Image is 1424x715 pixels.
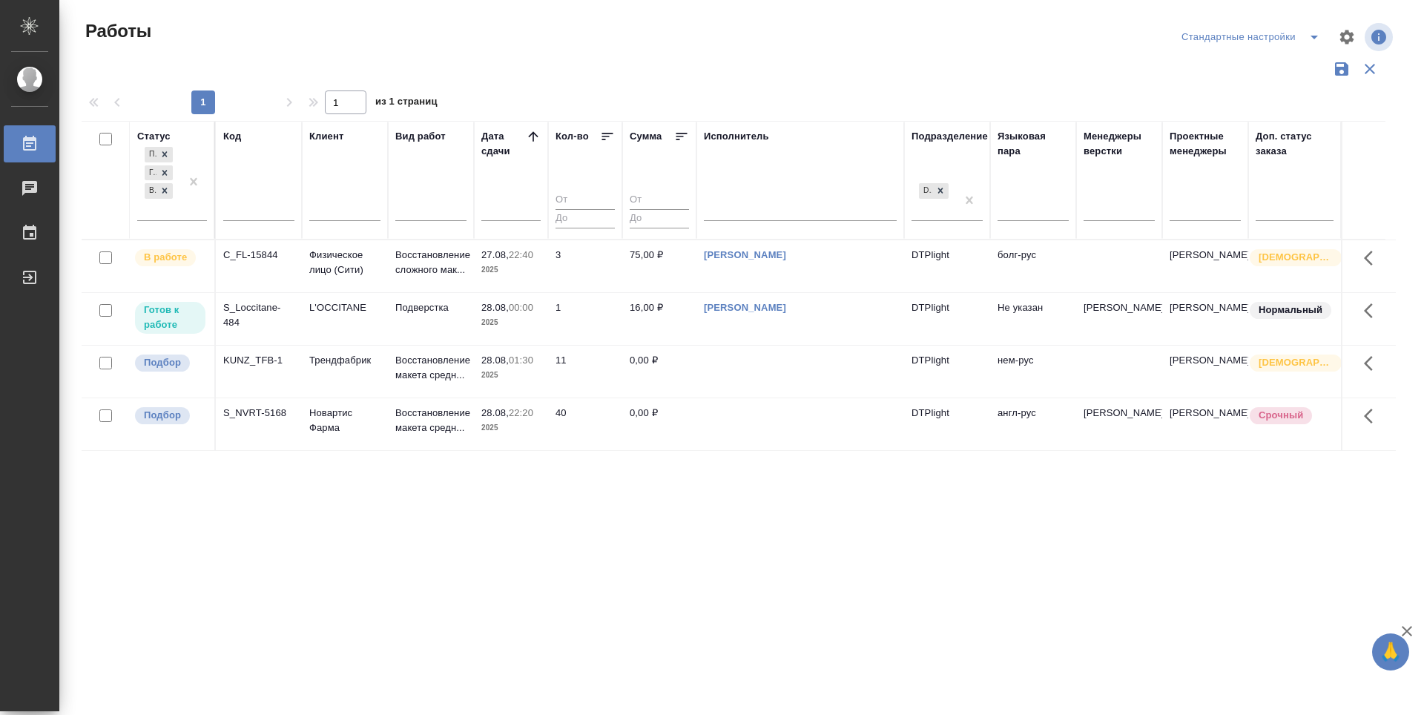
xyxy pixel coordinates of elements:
[481,407,509,418] p: 28.08,
[137,129,171,144] div: Статус
[1084,406,1155,421] p: [PERSON_NAME]
[904,346,990,398] td: DTPlight
[1355,240,1391,276] button: Здесь прячутся важные кнопки
[1259,303,1322,317] p: Нормальный
[1355,293,1391,329] button: Здесь прячутся важные кнопки
[133,248,207,268] div: Исполнитель выполняет работу
[1162,346,1248,398] td: [PERSON_NAME]
[622,293,696,345] td: 16,00 ₽
[509,249,533,260] p: 22:40
[556,129,589,144] div: Кол-во
[481,302,509,313] p: 28.08,
[1355,346,1391,381] button: Здесь прячутся важные кнопки
[622,240,696,292] td: 75,00 ₽
[143,145,174,164] div: Подбор, Готов к работе, В работе
[481,368,541,383] p: 2025
[917,182,950,200] div: DTPlight
[509,407,533,418] p: 22:20
[309,248,380,277] p: Физическое лицо (Сити)
[133,300,207,335] div: Исполнитель может приступить к работе
[1355,398,1391,434] button: Здесь прячутся важные кнопки
[223,129,241,144] div: Код
[144,303,197,332] p: Готов к работе
[556,191,615,210] input: От
[1178,25,1329,49] div: split button
[1259,355,1333,370] p: [DEMOGRAPHIC_DATA]
[223,353,294,368] div: KUNZ_TFB-1
[990,293,1076,345] td: Не указан
[395,129,446,144] div: Вид работ
[630,191,689,210] input: От
[548,293,622,345] td: 1
[548,240,622,292] td: 3
[481,315,541,330] p: 2025
[145,165,156,181] div: Готов к работе
[309,129,343,144] div: Клиент
[1170,129,1241,159] div: Проектные менеджеры
[1365,23,1396,51] span: Посмотреть информацию
[309,353,380,368] p: Трендфабрик
[904,398,990,450] td: DTPlight
[1259,250,1333,265] p: [DEMOGRAPHIC_DATA]
[630,129,662,144] div: Сумма
[144,408,181,423] p: Подбор
[309,406,380,435] p: Новартис Фарма
[990,398,1076,450] td: англ-рус
[133,406,207,426] div: Можно подбирать исполнителей
[622,398,696,450] td: 0,00 ₽
[1372,633,1409,670] button: 🙏
[395,353,467,383] p: Восстановление макета средн...
[1356,55,1384,83] button: Сбросить фильтры
[556,209,615,228] input: До
[1256,129,1334,159] div: Доп. статус заказа
[509,302,533,313] p: 00:00
[990,346,1076,398] td: нем-рус
[630,209,689,228] input: До
[143,164,174,182] div: Подбор, Готов к работе, В работе
[1328,55,1356,83] button: Сохранить фильтры
[395,248,467,277] p: Восстановление сложного мак...
[1329,19,1365,55] span: Настроить таблицу
[1162,293,1248,345] td: [PERSON_NAME]
[309,300,380,315] p: L'OCCITANE
[145,183,156,199] div: В работе
[919,183,932,199] div: DTPlight
[223,248,294,263] div: C_FL-15844
[223,300,294,330] div: S_Loccitane-484
[704,302,786,313] a: [PERSON_NAME]
[1084,129,1155,159] div: Менеджеры верстки
[481,263,541,277] p: 2025
[990,240,1076,292] td: болг-рус
[481,129,526,159] div: Дата сдачи
[912,129,988,144] div: Подразделение
[375,93,438,114] span: из 1 страниц
[145,147,156,162] div: Подбор
[144,250,187,265] p: В работе
[1259,408,1303,423] p: Срочный
[223,406,294,421] div: S_NVRT-5168
[133,353,207,373] div: Можно подбирать исполнителей
[481,249,509,260] p: 27.08,
[704,129,769,144] div: Исполнитель
[548,346,622,398] td: 11
[481,421,541,435] p: 2025
[395,406,467,435] p: Восстановление макета средн...
[704,249,786,260] a: [PERSON_NAME]
[82,19,151,43] span: Работы
[1162,240,1248,292] td: [PERSON_NAME]
[143,182,174,200] div: Подбор, Готов к работе, В работе
[1378,636,1403,668] span: 🙏
[481,355,509,366] p: 28.08,
[395,300,467,315] p: Подверстка
[904,293,990,345] td: DTPlight
[622,346,696,398] td: 0,00 ₽
[509,355,533,366] p: 01:30
[548,398,622,450] td: 40
[1084,300,1155,315] p: [PERSON_NAME]
[144,355,181,370] p: Подбор
[1162,398,1248,450] td: [PERSON_NAME]
[998,129,1069,159] div: Языковая пара
[904,240,990,292] td: DTPlight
